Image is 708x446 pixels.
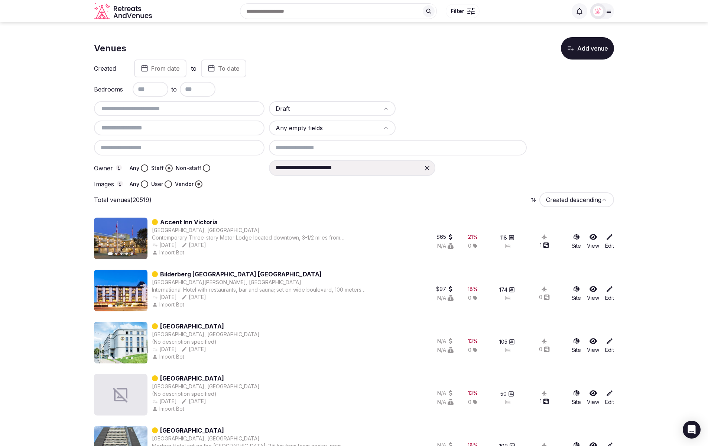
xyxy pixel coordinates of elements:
[94,42,126,55] h1: Venues
[94,218,147,259] img: Featured image for Accent Inn Victoria
[468,389,478,397] button: 13%
[468,337,478,345] button: 13%
[131,357,133,359] button: Go to slide 5
[152,241,177,249] div: [DATE]
[437,294,454,302] button: N/A
[587,337,599,354] a: View
[94,3,153,20] svg: Retreats and Venues company logo
[468,285,478,293] div: 18 %
[151,65,180,72] span: From date
[152,383,260,390] button: [GEOGRAPHIC_DATA], [GEOGRAPHIC_DATA]
[115,305,117,307] button: Go to slide 2
[152,435,260,442] div: [GEOGRAPHIC_DATA], [GEOGRAPHIC_DATA]
[131,305,133,307] button: Go to slide 5
[539,293,550,301] button: 0
[499,286,515,293] button: 174
[437,346,454,354] button: N/A
[587,285,599,302] a: View
[152,293,177,301] div: [DATE]
[572,285,581,302] a: Site
[572,233,581,250] a: Site
[605,389,614,406] a: Edit
[120,253,123,255] button: Go to slide 3
[446,4,480,18] button: Filter
[468,294,471,302] span: 0
[152,346,177,353] button: [DATE]
[108,252,113,255] button: Go to slide 1
[117,181,123,187] button: Images
[116,165,122,171] button: Owner
[108,356,113,359] button: Go to slide 1
[437,242,454,250] button: N/A
[152,398,177,405] button: [DATE]
[160,270,322,279] a: Bilderberg [GEOGRAPHIC_DATA] [GEOGRAPHIC_DATA]
[500,234,507,241] span: 118
[605,233,614,250] a: Edit
[468,337,478,345] div: 13 %
[175,180,194,188] label: Vendor
[94,322,147,363] img: Featured image for B&B Hotel Chemnitz
[437,389,454,397] div: N/A
[468,242,471,250] span: 0
[152,331,260,338] button: [GEOGRAPHIC_DATA], [GEOGRAPHIC_DATA]
[181,241,206,249] button: [DATE]
[152,249,186,256] div: Import Bot
[120,305,123,307] button: Go to slide 3
[108,304,113,307] button: Go to slide 1
[468,285,478,293] button: 18%
[468,233,478,241] button: 21%
[160,374,224,383] a: [GEOGRAPHIC_DATA]
[151,164,164,172] label: Staff
[605,337,614,354] a: Edit
[540,398,549,405] div: 1
[94,270,147,311] img: Featured image for Bilderberg Europa Hotel Scheveningen
[160,218,218,227] a: Accent Inn Victoria
[572,337,581,354] a: Site
[218,65,240,72] span: To date
[126,357,128,359] button: Go to slide 4
[499,286,507,293] span: 174
[572,389,581,406] button: Site
[587,233,599,250] a: View
[437,337,454,345] button: N/A
[181,293,206,301] div: [DATE]
[539,346,550,353] button: 0
[181,398,206,405] button: [DATE]
[152,227,260,234] div: [GEOGRAPHIC_DATA], [GEOGRAPHIC_DATA]
[683,421,701,439] div: Open Intercom Messenger
[94,86,124,92] label: Bedrooms
[152,390,260,398] div: (No description specified)
[94,181,124,187] label: Images
[468,389,478,397] div: 13 %
[126,305,128,307] button: Go to slide 4
[115,357,117,359] button: Go to slide 2
[468,398,471,406] span: 0
[94,165,124,171] label: Owner
[437,398,454,406] div: N/A
[134,60,186,77] button: From date
[499,338,515,346] button: 105
[436,285,454,293] button: $97
[152,353,186,360] button: Import Bot
[151,180,163,188] label: User
[561,37,614,60] button: Add venue
[191,64,197,73] label: to
[130,164,139,172] label: Any
[152,301,186,308] div: Import Bot
[152,279,301,286] button: [GEOGRAPHIC_DATA][PERSON_NAME], [GEOGRAPHIC_DATA]
[500,234,514,241] button: 118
